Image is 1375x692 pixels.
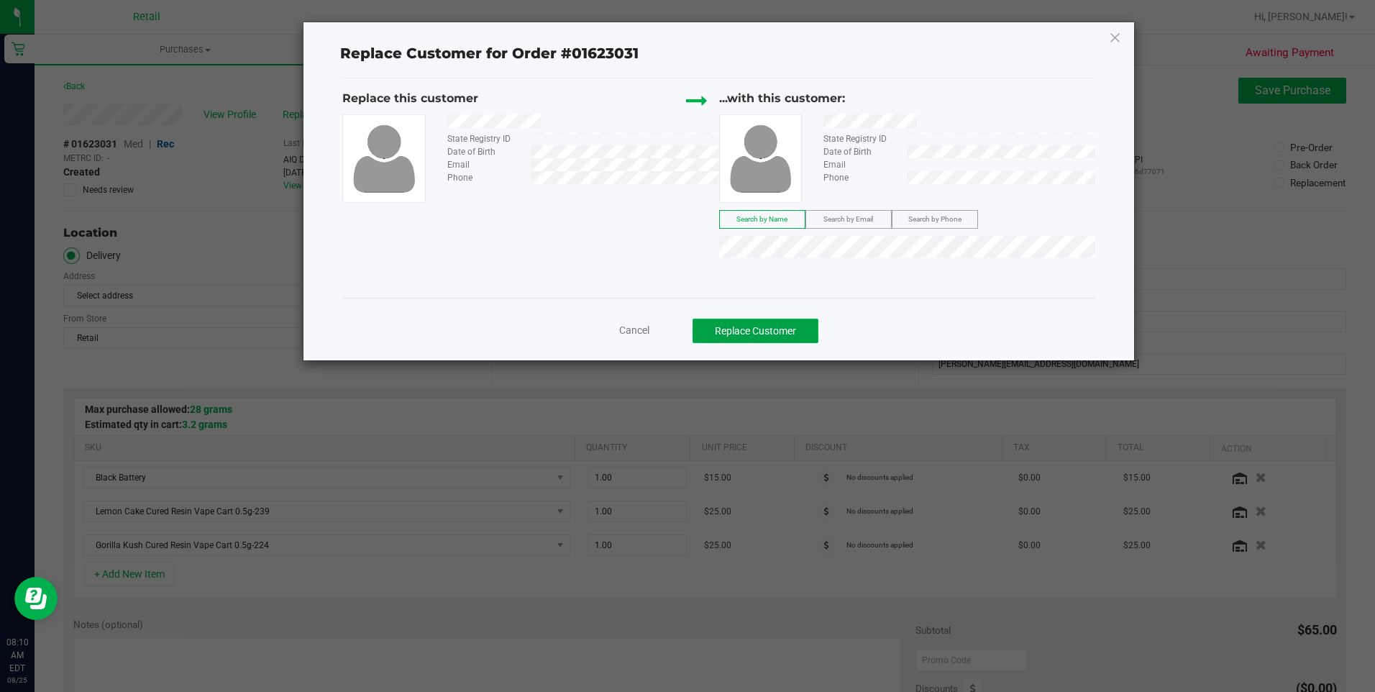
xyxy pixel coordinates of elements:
[619,324,649,336] span: Cancel
[813,158,907,171] div: Email
[437,158,531,171] div: Email
[908,215,961,223] span: Search by Phone
[719,91,845,105] span: ...with this customer:
[823,215,873,223] span: Search by Email
[437,145,531,158] div: Date of Birth
[14,577,58,620] iframe: Resource center
[813,132,907,145] div: State Registry ID
[736,215,787,223] span: Search by Name
[723,121,799,196] img: user-icon.png
[813,171,907,184] div: Phone
[342,91,478,105] span: Replace this customer
[346,121,422,196] img: user-icon.png
[437,171,531,184] div: Phone
[693,319,818,343] button: Replace Customer
[437,132,531,145] div: State Registry ID
[332,42,647,66] span: Replace Customer for Order #01623031
[813,145,907,158] div: Date of Birth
